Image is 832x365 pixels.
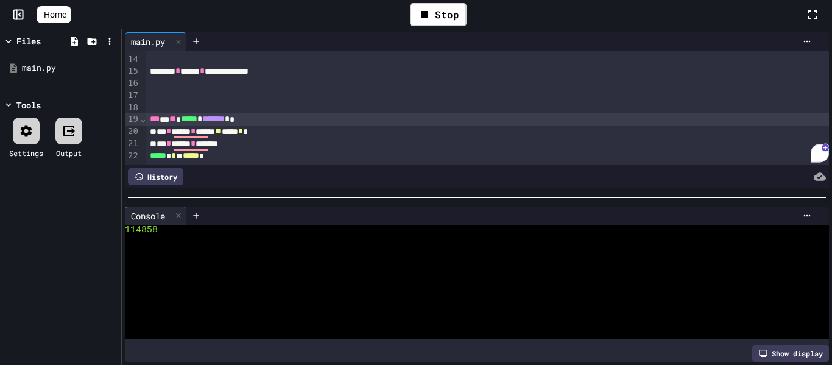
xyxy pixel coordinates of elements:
[128,168,183,185] div: History
[125,32,186,51] div: main.py
[140,114,146,124] span: Fold line
[752,345,829,362] div: Show display
[125,126,140,138] div: 20
[125,225,158,235] span: 114858
[22,62,117,74] div: main.py
[125,54,140,66] div: 14
[125,207,186,225] div: Console
[125,113,140,126] div: 19
[44,9,66,21] span: Home
[56,147,82,158] div: Output
[125,65,140,77] div: 15
[410,3,467,26] div: Stop
[9,147,43,158] div: Settings
[125,210,171,222] div: Console
[37,6,71,23] a: Home
[125,90,140,102] div: 17
[125,150,140,162] div: 22
[125,35,171,48] div: main.py
[125,102,140,114] div: 18
[125,77,140,90] div: 16
[16,99,41,112] div: Tools
[125,138,140,150] div: 21
[16,35,41,48] div: Files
